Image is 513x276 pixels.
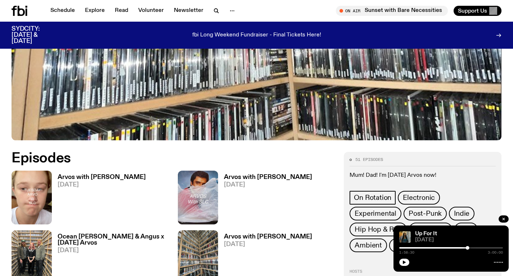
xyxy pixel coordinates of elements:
[12,152,335,165] h2: Episodes
[355,225,401,233] span: Hip Hop & Rap
[224,174,312,180] h3: Arvos with [PERSON_NAME]
[355,210,396,218] span: Experimental
[170,6,208,16] a: Newsletter
[52,174,146,224] a: Arvos with [PERSON_NAME][DATE]
[454,210,469,218] span: Indie
[111,6,132,16] a: Read
[58,174,146,180] h3: Arvos with [PERSON_NAME]
[458,8,487,14] span: Support Us
[350,238,387,252] a: Ambient
[409,210,442,218] span: Post-Punk
[192,32,321,39] p: fbi Long Weekend Fundraiser - Final Tickets Here!
[350,191,396,205] a: On Rotation
[354,194,391,202] span: On Rotation
[350,207,401,220] a: Experimental
[224,234,312,240] h3: Arvos with [PERSON_NAME]
[134,6,168,16] a: Volunteer
[58,247,169,254] span: [DATE]
[350,172,496,179] p: Mum! Dad! I'm [DATE] Arvos now!
[350,223,406,236] a: Hip Hop & Rap
[403,194,435,202] span: Electronic
[224,182,312,188] span: [DATE]
[58,182,146,188] span: [DATE]
[12,26,58,44] h3: SYDCITY: [DATE] & [DATE]
[399,231,411,243] img: Ify - a Brown Skin girl with black braided twists, looking up to the side with her tongue stickin...
[355,158,383,162] span: 51 episodes
[389,238,406,252] button: +8
[409,223,452,236] a: Indie Rock
[218,174,312,224] a: Arvos with [PERSON_NAME][DATE]
[415,237,503,243] span: [DATE]
[46,6,79,16] a: Schedule
[224,241,312,247] span: [DATE]
[355,241,382,249] span: Ambient
[415,231,437,237] a: Up For It
[81,6,109,16] a: Explore
[454,223,478,236] a: Folk
[336,6,448,16] button: On AirSunset with Bare Necessities
[488,251,503,254] span: 3:00:00
[449,207,474,220] a: Indie
[454,6,501,16] button: Support Us
[404,207,447,220] a: Post-Punk
[399,251,414,254] span: 1:58:30
[398,191,440,205] a: Electronic
[58,234,169,246] h3: Ocean [PERSON_NAME] & Angus x [DATE] Arvos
